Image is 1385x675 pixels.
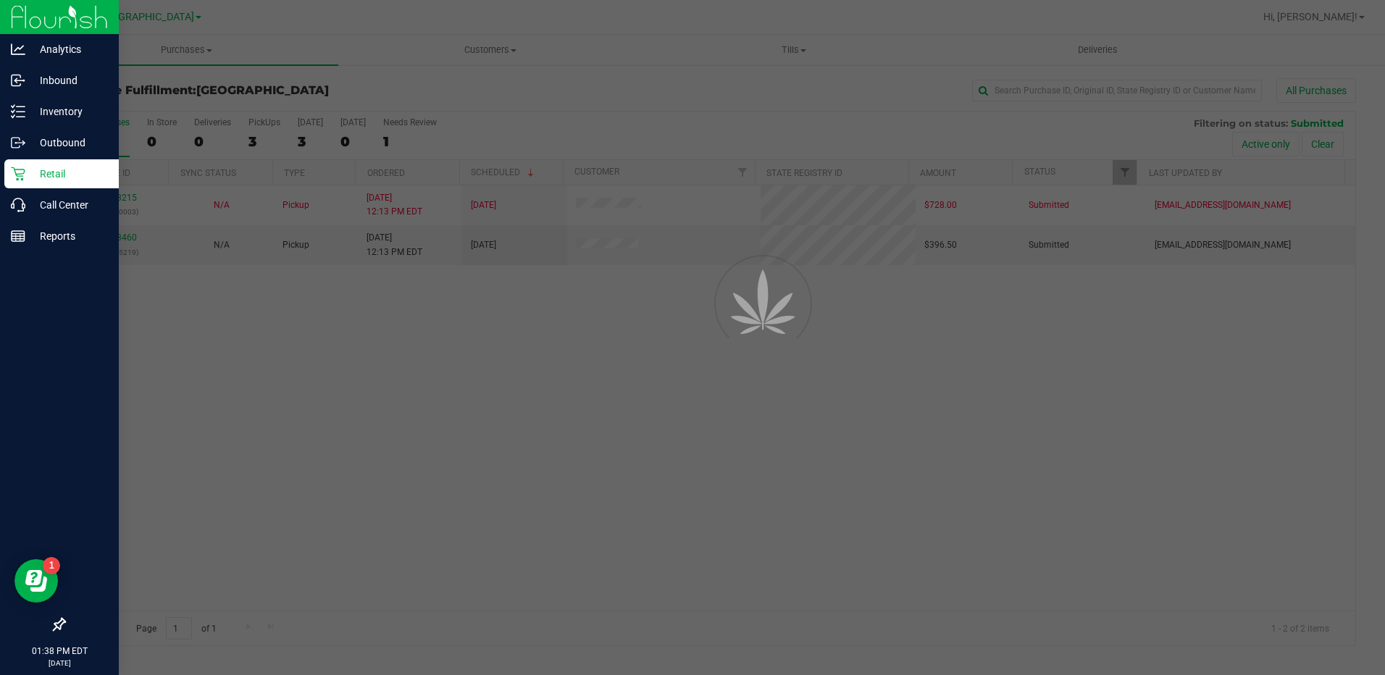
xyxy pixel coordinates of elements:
[11,229,25,243] inline-svg: Reports
[11,42,25,56] inline-svg: Analytics
[25,72,112,89] p: Inbound
[11,198,25,212] inline-svg: Call Center
[25,196,112,214] p: Call Center
[7,658,112,668] p: [DATE]
[11,73,25,88] inline-svg: Inbound
[25,134,112,151] p: Outbound
[25,103,112,120] p: Inventory
[14,559,58,603] iframe: Resource center
[25,227,112,245] p: Reports
[11,135,25,150] inline-svg: Outbound
[7,645,112,658] p: 01:38 PM EDT
[43,557,60,574] iframe: Resource center unread badge
[11,167,25,181] inline-svg: Retail
[25,41,112,58] p: Analytics
[11,104,25,119] inline-svg: Inventory
[25,165,112,183] p: Retail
